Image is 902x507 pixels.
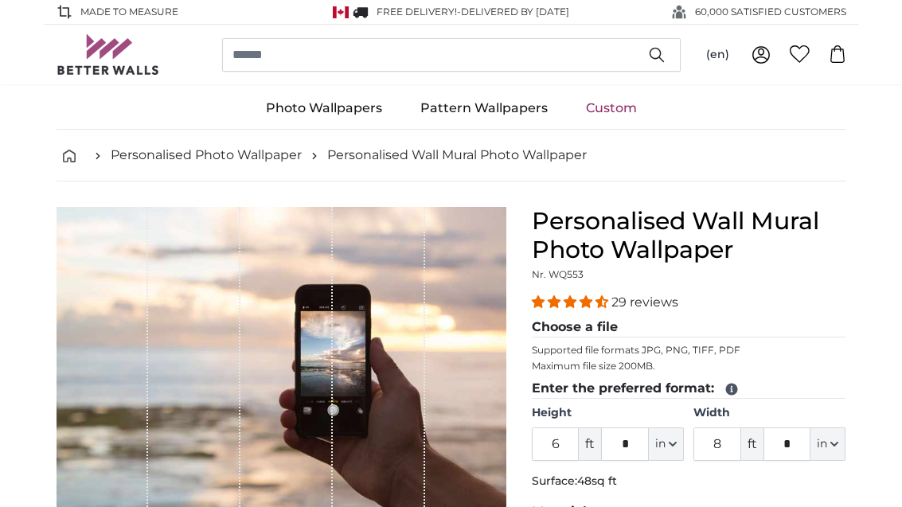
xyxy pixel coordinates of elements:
[649,427,684,461] button: in
[57,130,846,181] nav: breadcrumbs
[532,318,846,337] legend: Choose a file
[57,34,160,75] img: Betterwalls
[693,405,845,421] label: Width
[579,427,601,461] span: ft
[457,6,569,18] span: -
[532,474,846,489] p: Surface:
[327,146,587,165] a: Personalised Wall Mural Photo Wallpaper
[401,88,567,129] a: Pattern Wallpapers
[577,474,617,488] span: 48sq ft
[333,6,349,18] img: Canada
[532,360,846,372] p: Maximum file size 200MB.
[611,294,678,310] span: 29 reviews
[532,379,846,399] legend: Enter the preferred format:
[655,436,666,452] span: in
[532,405,684,421] label: Height
[461,6,569,18] span: Delivered by [DATE]
[741,427,763,461] span: ft
[247,88,401,129] a: Photo Wallpapers
[532,344,846,357] p: Supported file formats JPG, PNG, TIFF, PDF
[532,294,611,310] span: 4.34 stars
[693,41,742,69] button: (en)
[695,5,846,19] span: 60,000 SATISFIED CUSTOMERS
[80,5,178,19] span: Made to Measure
[532,207,846,264] h1: Personalised Wall Mural Photo Wallpaper
[377,6,457,18] span: FREE delivery!
[111,146,302,165] a: Personalised Photo Wallpaper
[817,436,827,452] span: in
[567,88,656,129] a: Custom
[532,268,584,280] span: Nr. WQ553
[810,427,845,461] button: in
